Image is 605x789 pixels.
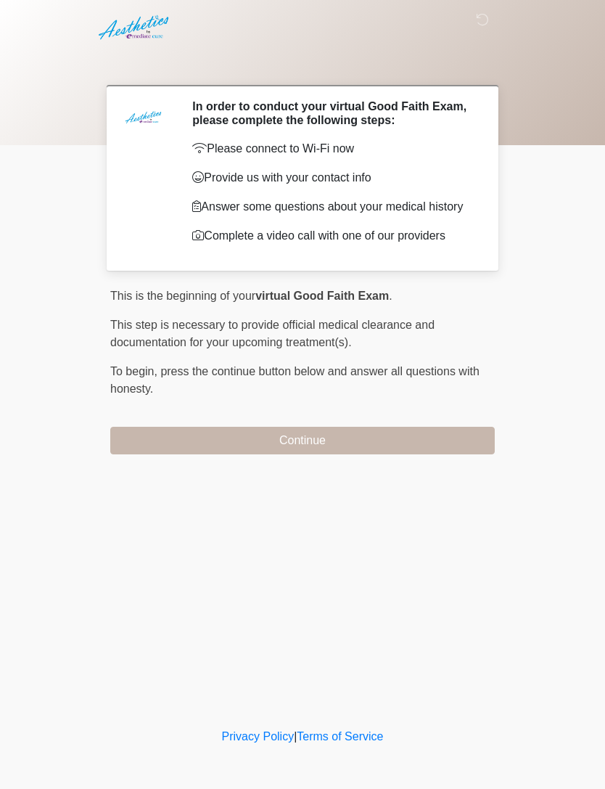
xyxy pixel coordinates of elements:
[389,290,392,302] span: .
[192,227,473,245] p: Complete a video call with one of our providers
[192,169,473,187] p: Provide us with your contact info
[96,11,175,44] img: Aesthetics by Emediate Cure Logo
[110,319,435,348] span: This step is necessary to provide official medical clearance and documentation for your upcoming ...
[255,290,389,302] strong: virtual Good Faith Exam
[110,290,255,302] span: This is the beginning of your
[192,99,473,127] h2: In order to conduct your virtual Good Faith Exam, please complete the following steps:
[110,427,495,454] button: Continue
[99,52,506,79] h1: ‎ ‎ ‎
[121,99,165,143] img: Agent Avatar
[192,198,473,216] p: Answer some questions about your medical history
[192,140,473,158] p: Please connect to Wi-Fi now
[297,730,383,743] a: Terms of Service
[110,365,160,377] span: To begin,
[110,365,480,395] span: press the continue button below and answer all questions with honesty.
[222,730,295,743] a: Privacy Policy
[294,730,297,743] a: |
